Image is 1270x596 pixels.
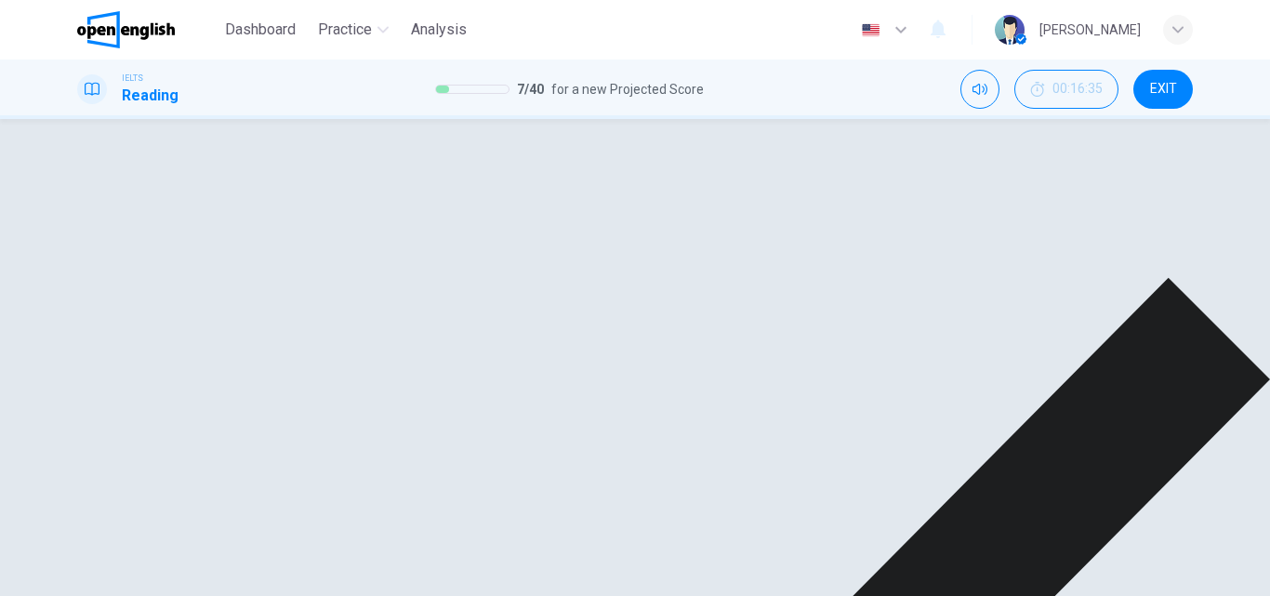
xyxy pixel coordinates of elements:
[1052,82,1103,97] span: 00:16:35
[960,70,999,109] div: Mute
[859,23,882,37] img: en
[318,19,372,41] span: Practice
[311,13,396,46] button: Practice
[995,15,1025,45] img: Profile picture
[122,85,179,107] h1: Reading
[122,72,143,85] span: IELTS
[77,11,218,48] a: OpenEnglish logo
[77,11,175,48] img: OpenEnglish logo
[403,13,474,46] button: Analysis
[218,13,303,46] button: Dashboard
[225,19,296,41] span: Dashboard
[1039,19,1141,41] div: [PERSON_NAME]
[1133,70,1193,109] button: EXIT
[1014,70,1118,109] button: 00:16:35
[1150,82,1177,97] span: EXIT
[517,78,544,100] span: 7 / 40
[551,78,704,100] span: for a new Projected Score
[1014,70,1118,109] div: Hide
[411,19,467,41] span: Analysis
